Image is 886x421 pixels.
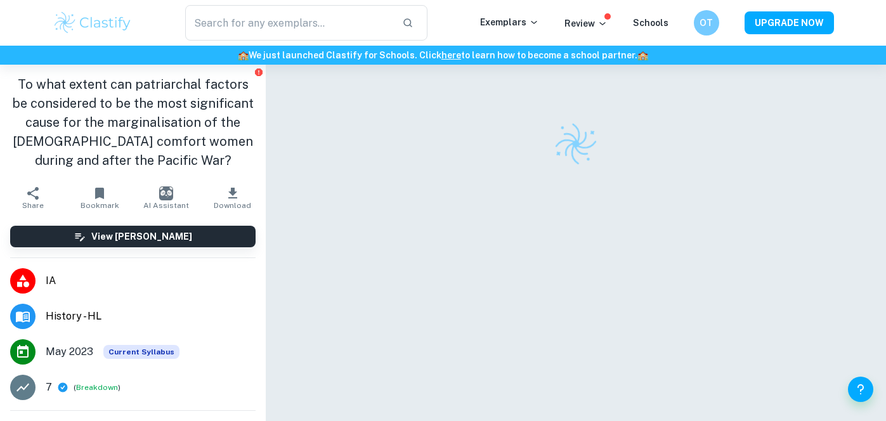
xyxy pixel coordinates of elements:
[53,10,133,36] img: Clastify logo
[46,273,256,288] span: IA
[143,201,189,210] span: AI Assistant
[637,50,648,60] span: 🏫
[22,201,44,210] span: Share
[10,226,256,247] button: View [PERSON_NAME]
[46,380,52,395] p: 7
[74,382,121,394] span: ( )
[159,186,173,200] img: AI Assistant
[67,180,133,216] button: Bookmark
[81,201,119,210] span: Bookmark
[103,345,179,359] div: This exemplar is based on the current syllabus. Feel free to refer to it for inspiration/ideas wh...
[133,180,200,216] button: AI Assistant
[103,345,179,359] span: Current Syllabus
[238,50,249,60] span: 🏫
[745,11,834,34] button: UPGRADE NOW
[694,10,719,36] button: OT
[254,67,263,77] button: Report issue
[185,5,393,41] input: Search for any exemplars...
[633,18,668,28] a: Schools
[91,230,192,243] h6: View [PERSON_NAME]
[550,119,601,169] img: Clastify logo
[76,382,118,393] button: Breakdown
[214,201,251,210] span: Download
[46,344,93,359] span: May 2023
[564,16,608,30] p: Review
[10,75,256,170] h1: To what extent can patriarchal factors be considered to be the most significant cause for the mar...
[199,180,266,216] button: Download
[480,15,539,29] p: Exemplars
[699,16,713,30] h6: OT
[441,50,461,60] a: here
[3,48,883,62] h6: We just launched Clastify for Schools. Click to learn how to become a school partner.
[848,377,873,402] button: Help and Feedback
[46,309,256,324] span: History - HL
